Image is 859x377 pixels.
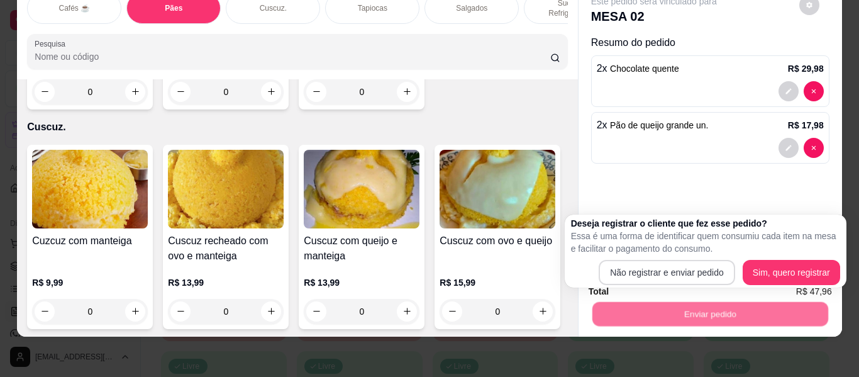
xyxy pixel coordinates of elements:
[440,150,555,228] img: product-image
[589,286,609,296] strong: Total
[35,301,55,322] button: decrease-product-quantity
[592,302,828,327] button: Enviar pedido
[397,301,417,322] button: increase-product-quantity
[32,150,148,228] img: product-image
[591,35,829,50] p: Resumo do pedido
[440,276,555,289] p: R$ 15,99
[35,38,70,49] label: Pesquisa
[610,64,679,74] span: Chocolate quente
[442,301,462,322] button: decrease-product-quantity
[804,81,824,101] button: decrease-product-quantity
[571,230,840,255] p: Essa é uma forma de identificar quem consumiu cada item na mesa e facilitar o pagamento do consumo.
[168,150,284,228] img: product-image
[597,118,709,133] p: 2 x
[165,3,182,13] p: Pães
[260,3,287,13] p: Cuscuz.
[779,81,799,101] button: decrease-product-quantity
[168,234,284,264] h4: Cuscuz recheado com ovo e manteiga
[32,234,148,249] h4: Cuzcuz com manteiga
[743,260,840,285] button: Sim, quero registrar
[779,138,799,158] button: decrease-product-quantity
[610,120,708,130] span: Pão de queijo grande un.
[571,217,840,230] h2: Deseja registrar o cliente que fez esse pedido?
[456,3,487,13] p: Salgados
[306,82,326,102] button: decrease-product-quantity
[804,138,824,158] button: decrease-product-quantity
[304,234,419,264] h4: Cuscuz com queijo e manteiga
[32,276,148,289] p: R$ 9,99
[125,301,145,322] button: increase-product-quantity
[125,82,145,102] button: increase-product-quantity
[440,234,555,249] h4: Cuscuz com ovo e queijo
[397,82,417,102] button: increase-product-quantity
[591,8,717,25] p: MESA 02
[796,284,832,298] span: R$ 47,96
[788,119,824,132] p: R$ 17,98
[358,3,387,13] p: Tapiocas
[304,150,419,228] img: product-image
[261,301,281,322] button: increase-product-quantity
[304,276,419,289] p: R$ 13,99
[168,276,284,289] p: R$ 13,99
[170,82,191,102] button: decrease-product-quantity
[27,120,567,135] p: Cuscuz.
[599,260,735,285] button: Não registrar e enviar pedido
[35,50,550,63] input: Pesquisa
[35,82,55,102] button: decrease-product-quantity
[261,82,281,102] button: increase-product-quantity
[58,3,90,13] p: Cafés ☕
[788,62,824,75] p: R$ 29,98
[306,301,326,322] button: decrease-product-quantity
[597,61,679,76] p: 2 x
[170,301,191,322] button: decrease-product-quantity
[533,301,553,322] button: increase-product-quantity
